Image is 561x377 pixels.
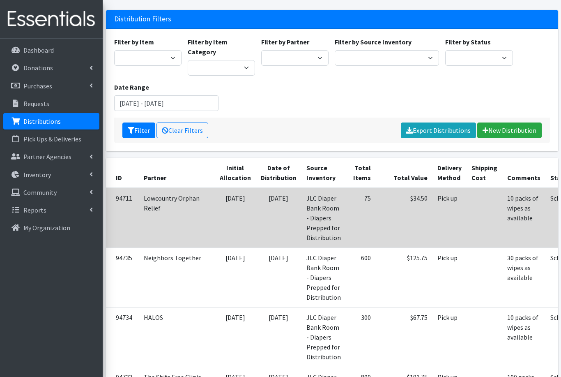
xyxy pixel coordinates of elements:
[376,188,432,248] td: $34.50
[215,307,256,367] td: [DATE]
[3,113,99,130] a: Distributions
[106,307,139,367] td: 94734
[215,188,256,248] td: [DATE]
[23,135,81,143] p: Pick Ups & Deliveries
[401,123,476,138] a: Export Distributions
[23,171,51,179] p: Inventory
[3,42,99,58] a: Dashboard
[432,247,467,307] td: Pick up
[346,188,376,248] td: 75
[376,307,432,367] td: $67.75
[139,188,215,248] td: Lowcountry Orphan Relief
[256,307,301,367] td: [DATE]
[23,206,46,214] p: Reports
[301,247,346,307] td: JLC Diaper Bank Room - Diapers Prepped for Distribution
[256,188,301,248] td: [DATE]
[432,158,467,188] th: Delivery Method
[106,247,139,307] td: 94735
[139,307,215,367] td: HALOS
[23,99,49,108] p: Requests
[502,188,545,248] td: 10 packs of wipes as available
[3,5,99,33] img: HumanEssentials
[139,247,215,307] td: Neighbors Together
[122,123,155,138] button: Filter
[23,224,70,232] p: My Organization
[3,148,99,165] a: Partner Agencies
[106,158,139,188] th: ID
[23,64,53,72] p: Donations
[114,37,154,47] label: Filter by Item
[261,37,309,47] label: Filter by Partner
[335,37,412,47] label: Filter by Source Inventory
[114,95,218,111] input: January 1, 2011 - December 31, 2011
[432,188,467,248] td: Pick up
[215,158,256,188] th: Initial Allocation
[3,220,99,236] a: My Organization
[114,15,171,23] h3: Distribution Filters
[256,158,301,188] th: Date of Distribution
[188,37,255,57] label: Filter by Item Category
[114,82,149,92] label: Date Range
[467,158,502,188] th: Shipping Cost
[3,184,99,201] a: Community
[502,247,545,307] td: 30 packs of wipes as available
[3,167,99,183] a: Inventory
[3,78,99,94] a: Purchases
[376,247,432,307] td: $125.75
[432,307,467,367] td: Pick up
[502,158,545,188] th: Comments
[346,158,376,188] th: Total Items
[139,158,215,188] th: Partner
[346,307,376,367] td: 300
[23,117,61,125] p: Distributions
[23,46,54,54] p: Dashboard
[23,188,57,197] p: Community
[477,123,542,138] a: New Distribution
[106,188,139,248] td: 94711
[3,60,99,76] a: Donations
[256,247,301,307] td: [DATE]
[346,247,376,307] td: 600
[445,37,491,47] label: Filter by Status
[23,82,52,90] p: Purchases
[301,158,346,188] th: Source Inventory
[301,307,346,367] td: JLC Diaper Bank Room - Diapers Prepped for Distribution
[3,95,99,112] a: Requests
[3,131,99,147] a: Pick Ups & Deliveries
[376,158,432,188] th: Total Value
[301,188,346,248] td: JLC Diaper Bank Room - Diapers Prepped for Distribution
[156,123,208,138] a: Clear Filters
[215,247,256,307] td: [DATE]
[3,202,99,218] a: Reports
[502,307,545,367] td: 10 packs of wipes as available
[23,153,71,161] p: Partner Agencies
